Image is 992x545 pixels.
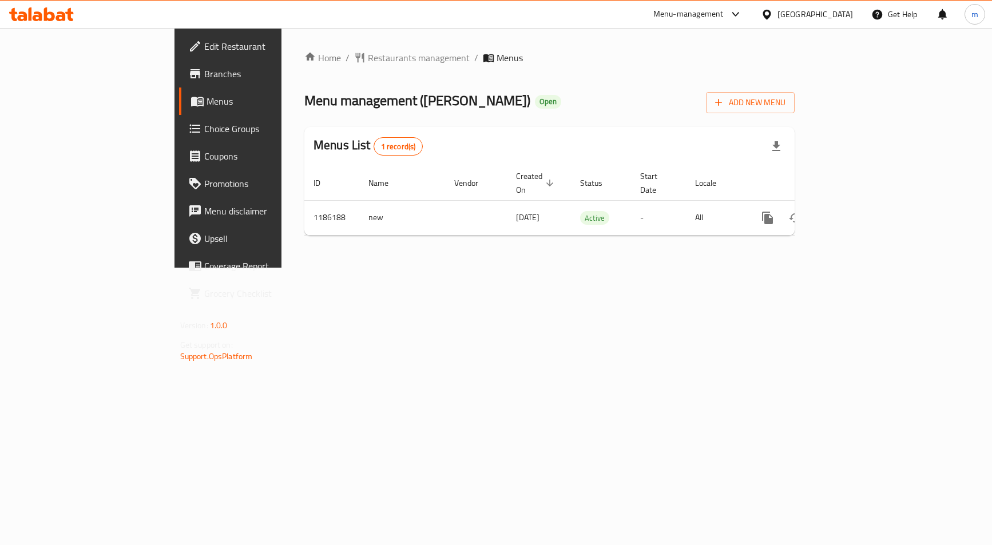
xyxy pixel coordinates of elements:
[631,200,686,235] td: -
[304,87,530,113] span: Menu management ( [PERSON_NAME] )
[210,318,228,333] span: 1.0.0
[715,96,785,110] span: Add New Menu
[179,252,340,280] a: Coverage Report
[179,170,340,197] a: Promotions
[204,204,331,218] span: Menu disclaimer
[777,8,853,21] div: [GEOGRAPHIC_DATA]
[763,133,790,160] div: Export file
[204,39,331,53] span: Edit Restaurant
[180,337,233,352] span: Get support on:
[374,141,423,152] span: 1 record(s)
[368,176,403,190] span: Name
[304,51,795,65] nav: breadcrumb
[204,287,331,300] span: Grocery Checklist
[180,349,253,364] a: Support.OpsPlatform
[971,8,978,21] span: m
[204,177,331,190] span: Promotions
[179,197,340,225] a: Menu disclaimer
[516,169,557,197] span: Created On
[781,204,809,232] button: Change Status
[179,60,340,87] a: Branches
[359,200,445,235] td: new
[368,51,470,65] span: Restaurants management
[374,137,423,156] div: Total records count
[653,7,724,21] div: Menu-management
[314,176,335,190] span: ID
[314,137,423,156] h2: Menus List
[695,176,731,190] span: Locale
[516,210,539,225] span: [DATE]
[535,97,561,106] span: Open
[580,212,609,225] span: Active
[346,51,350,65] li: /
[180,318,208,333] span: Version:
[497,51,523,65] span: Menus
[754,204,781,232] button: more
[204,149,331,163] span: Coupons
[179,142,340,170] a: Coupons
[640,169,672,197] span: Start Date
[580,211,609,225] div: Active
[179,115,340,142] a: Choice Groups
[535,95,561,109] div: Open
[686,200,745,235] td: All
[179,33,340,60] a: Edit Restaurant
[706,92,795,113] button: Add New Menu
[204,122,331,136] span: Choice Groups
[745,166,873,201] th: Actions
[207,94,331,108] span: Menus
[179,225,340,252] a: Upsell
[304,166,873,236] table: enhanced table
[204,259,331,273] span: Coverage Report
[474,51,478,65] li: /
[179,280,340,307] a: Grocery Checklist
[454,176,493,190] span: Vendor
[204,67,331,81] span: Branches
[204,232,331,245] span: Upsell
[179,87,340,115] a: Menus
[354,51,470,65] a: Restaurants management
[580,176,617,190] span: Status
